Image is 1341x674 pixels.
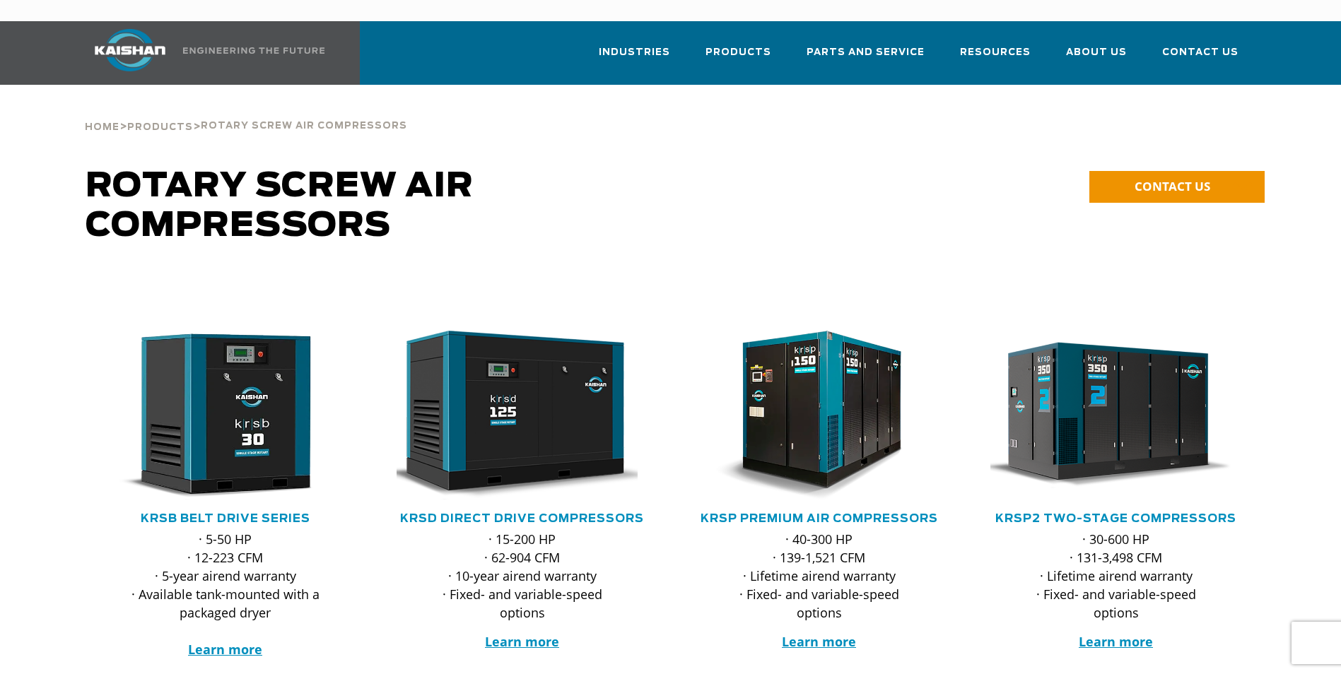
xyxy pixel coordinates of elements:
a: Parts and Service [807,34,925,82]
div: krsd125 [397,331,648,500]
a: Products [127,120,193,133]
a: Products [705,34,771,82]
img: krsb30 [89,331,341,500]
p: · 15-200 HP · 62-904 CFM · 10-year airend warranty · Fixed- and variable-speed options [425,530,620,622]
span: CONTACT US [1135,178,1210,194]
span: Rotary Screw Air Compressors [201,122,407,131]
a: Learn more [485,633,559,650]
span: Rotary Screw Air Compressors [86,170,474,243]
a: KRSP Premium Air Compressors [701,513,938,524]
div: krsp350 [990,331,1242,500]
a: CONTACT US [1089,171,1265,203]
a: KRSP2 Two-Stage Compressors [995,513,1236,524]
img: krsp350 [980,331,1231,500]
a: Learn more [1079,633,1153,650]
img: Engineering the future [183,47,324,54]
div: krsb30 [100,331,351,500]
span: Resources [960,45,1031,61]
a: Kaishan USA [77,21,327,85]
div: krsp150 [693,331,945,500]
a: Home [85,120,119,133]
p: · 30-600 HP · 131-3,498 CFM · Lifetime airend warranty · Fixed- and variable-speed options [1019,530,1214,622]
img: krsd125 [386,331,638,500]
img: kaishan logo [77,29,183,71]
span: Products [127,123,193,132]
p: · 40-300 HP · 139-1,521 CFM · Lifetime airend warranty · Fixed- and variable-speed options [722,530,917,622]
p: · 5-50 HP · 12-223 CFM · 5-year airend warranty · Available tank-mounted with a packaged dryer [128,530,323,658]
span: Home [85,123,119,132]
a: Contact Us [1162,34,1238,82]
a: Industries [599,34,670,82]
div: > > [85,85,407,138]
span: Products [705,45,771,61]
a: KRSD Direct Drive Compressors [400,513,644,524]
span: Industries [599,45,670,61]
span: Contact Us [1162,45,1238,61]
img: krsp150 [683,331,935,500]
a: Resources [960,34,1031,82]
a: Learn more [188,641,262,658]
span: Parts and Service [807,45,925,61]
a: About Us [1066,34,1127,82]
a: Learn more [782,633,856,650]
span: About Us [1066,45,1127,61]
a: KRSB Belt Drive Series [141,513,310,524]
